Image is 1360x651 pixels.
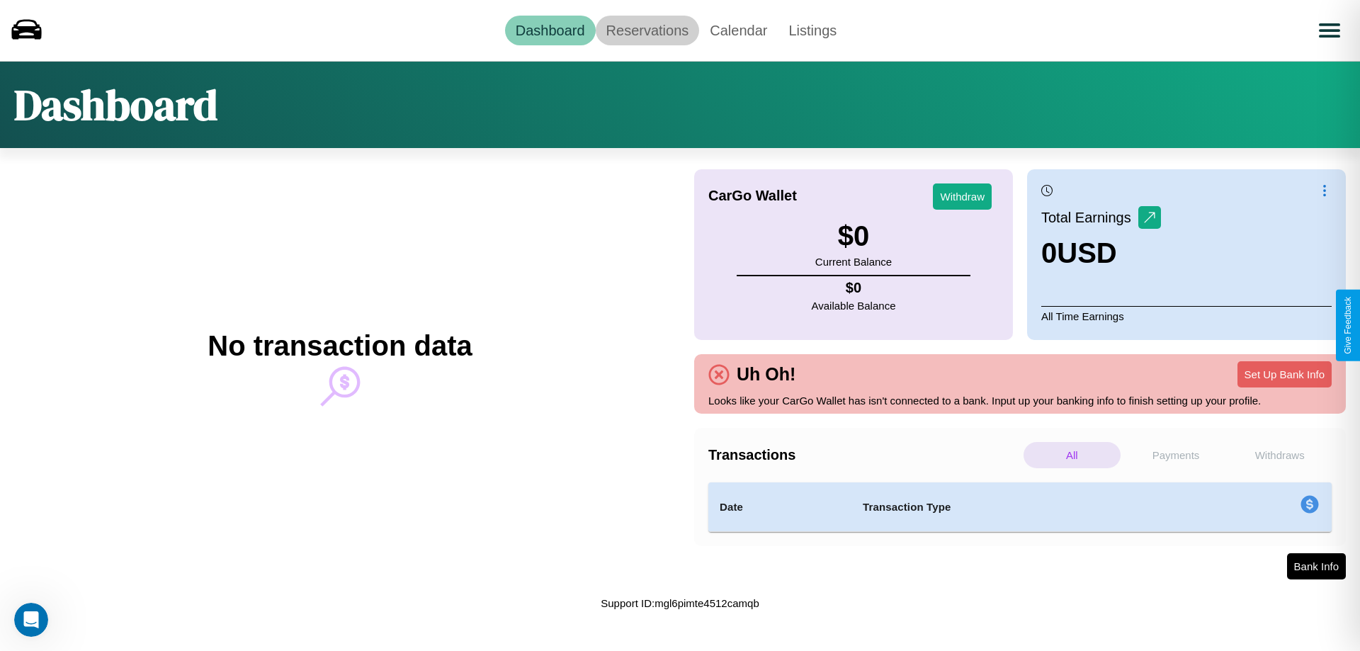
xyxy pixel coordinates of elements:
h3: 0 USD [1041,237,1161,269]
p: Payments [1128,442,1225,468]
button: Bank Info [1287,553,1346,579]
p: Support ID: mgl6pimte4512camqb [601,594,759,613]
p: All [1024,442,1121,468]
h4: Uh Oh! [730,364,803,385]
p: All Time Earnings [1041,306,1332,326]
a: Dashboard [505,16,596,45]
a: Reservations [596,16,700,45]
a: Listings [778,16,847,45]
h4: Transactions [708,447,1020,463]
h1: Dashboard [14,76,217,134]
h4: CarGo Wallet [708,188,797,204]
iframe: Intercom live chat [14,603,48,637]
button: Withdraw [933,183,992,210]
h4: $ 0 [812,280,896,296]
p: Looks like your CarGo Wallet has isn't connected to a bank. Input up your banking info to finish ... [708,391,1332,410]
a: Calendar [699,16,778,45]
p: Available Balance [812,296,896,315]
h4: Transaction Type [863,499,1184,516]
p: Current Balance [815,252,892,271]
h2: No transaction data [208,330,472,362]
button: Open menu [1310,11,1349,50]
div: Give Feedback [1343,297,1353,354]
h3: $ 0 [815,220,892,252]
table: simple table [708,482,1332,532]
p: Withdraws [1231,442,1328,468]
button: Set Up Bank Info [1237,361,1332,387]
h4: Date [720,499,840,516]
p: Total Earnings [1041,205,1138,230]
